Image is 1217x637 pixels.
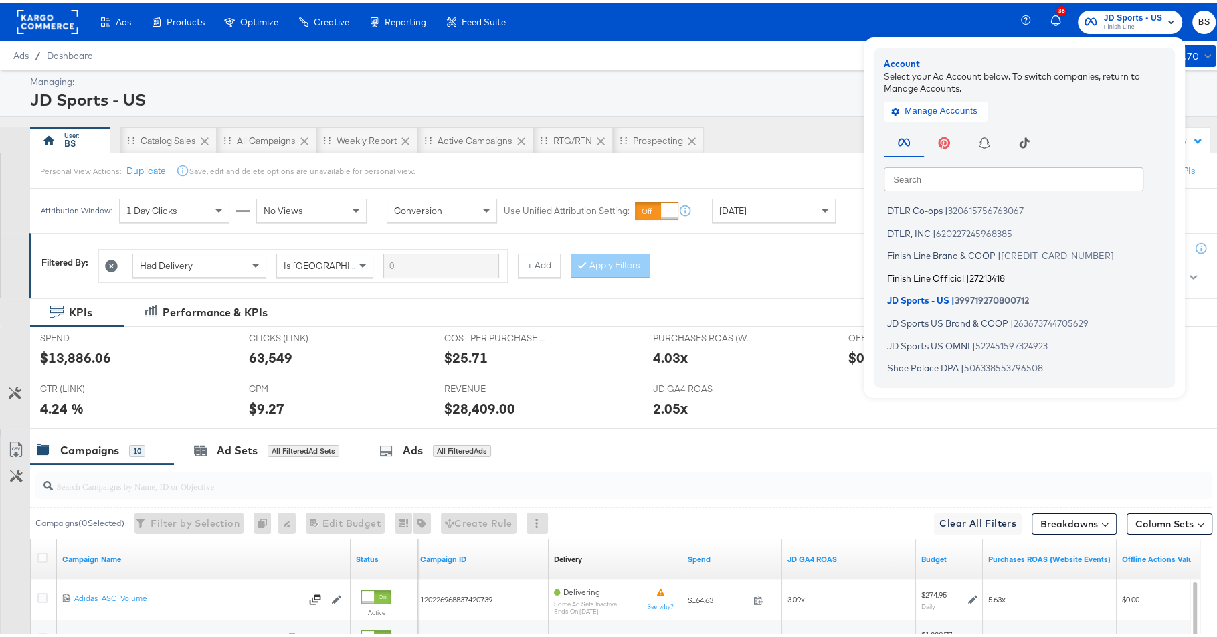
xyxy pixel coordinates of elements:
span: | [933,224,936,235]
span: Ads [13,47,29,58]
div: Select your Ad Account below. To switch companies, return to Manage Accounts. [884,66,1165,91]
input: Search Campaigns by Name, ID or Objective [53,464,1105,490]
span: Finish Line Official [887,269,964,280]
div: All Campaigns [237,131,296,144]
span: Had Delivery [140,256,193,268]
span: [CREDIT_CARD_NUMBER] [1001,247,1114,258]
span: Clear All Filters [939,512,1016,529]
div: BS [64,134,76,147]
span: Is [GEOGRAPHIC_DATA] [284,256,386,268]
span: REVENUE [444,379,545,392]
label: Use Unified Attribution Setting: [504,201,630,214]
div: $9.27 [249,395,284,415]
span: Finish Line Brand & COOP [887,247,996,258]
div: KPIs [69,302,92,317]
sub: Some Ad Sets Inactive [554,597,617,604]
div: 2.05x [653,395,688,415]
div: 36 [1056,3,1066,13]
div: 4.24 % [40,395,84,415]
div: Weekly Report [337,131,397,144]
span: 27213418 [969,269,1005,280]
span: Conversion [394,201,442,213]
span: | [972,337,975,347]
div: All Filtered Ad Sets [268,442,339,454]
span: SPEND [40,329,141,341]
div: Campaigns [60,440,119,455]
span: Shoe Palace DPA [887,359,959,370]
span: 320615756763067 [948,202,1024,213]
span: 1 Day Clicks [126,201,177,213]
a: The total amount spent to date. [688,551,777,561]
div: Ad Sets [217,440,258,455]
a: Dashboard [47,47,93,58]
span: $164.63 [688,591,748,602]
div: Campaigns ( 0 Selected) [35,514,124,526]
div: 0 [254,509,278,531]
span: 399719270800712 [955,292,1029,302]
div: Drag to reorder tab [540,133,547,141]
span: BS [1198,11,1210,27]
a: Reflects the ability of your Ad Campaign to achieve delivery based on ad states, schedule and bud... [554,551,582,561]
span: DTLR Co-ops [887,202,943,213]
div: 4.03x [653,345,688,364]
span: | [961,359,964,370]
div: Managing: [30,72,1212,85]
span: Delivering [563,583,600,594]
span: 5.63x [988,591,1006,601]
span: $0.00 [1122,591,1139,601]
span: COST PER PURCHASE (WEBSITE EVENTS) [444,329,545,341]
div: $25.71 [444,345,488,364]
span: Feed Suite [462,13,506,24]
div: 10 [129,442,145,454]
span: DTLR, INC [887,224,931,235]
a: Shows the current state of your Ad Campaign. [356,551,412,561]
div: Drag to reorder tab [323,133,331,141]
button: Column Sets [1127,510,1212,531]
div: RTG/RTN [553,131,592,144]
div: JD Sports - US [30,85,1212,108]
div: $0.00 [848,345,884,364]
button: Manage Accounts [884,98,988,118]
span: 506338553796508 [964,359,1043,370]
label: Active [361,605,391,614]
div: Drag to reorder tab [620,133,627,141]
a: Adidas_ASC_Volume [74,589,301,603]
div: 63,549 [249,345,292,364]
span: Manage Accounts [894,100,977,116]
div: Active Campaigns [438,131,512,144]
button: Clear All Filters [934,510,1022,531]
button: BS [1192,7,1216,31]
div: $274.95 [921,586,947,597]
span: 620227245968385 [936,224,1012,235]
span: Optimize [240,13,278,24]
div: Prospecting [633,131,683,144]
span: Ads [116,13,131,24]
button: Breakdowns [1032,510,1117,531]
span: [DATE] [719,201,747,213]
span: | [998,247,1001,258]
div: Catalog Sales [141,131,196,144]
span: Finish Line [1103,19,1162,29]
span: 3.09x [787,591,805,601]
div: Drag to reorder tab [223,133,231,141]
div: Filtered By: [41,253,88,266]
span: CPM [249,379,349,392]
div: Personal View Actions: [40,163,121,173]
div: Drag to reorder tab [424,133,432,141]
span: JD Sports US OMNI [887,337,970,347]
span: 263673744705629 [1014,314,1089,325]
a: The total value of the purchase actions divided by spend tracked by your Custom Audience pixel on... [988,551,1111,561]
span: | [951,292,955,302]
div: $13,886.06 [40,345,111,364]
span: No Views [264,201,303,213]
div: Delivery [554,551,582,561]
div: Account [884,54,1165,67]
button: Duplicate [126,161,166,174]
span: | [945,202,948,213]
sub: Daily [921,599,935,607]
span: Creative [314,13,349,24]
span: JD GA4 ROAS [653,379,753,392]
span: 522451597324923 [975,337,1048,347]
div: All Filtered Ads [433,442,491,454]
